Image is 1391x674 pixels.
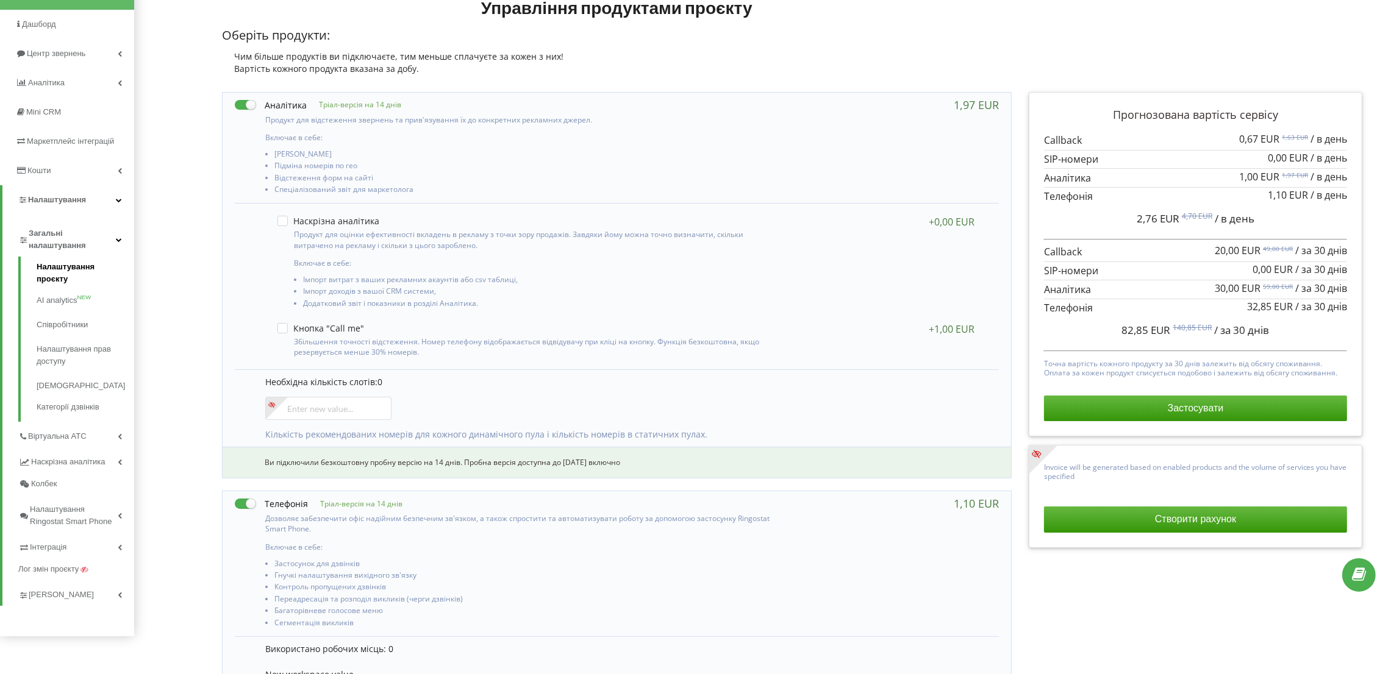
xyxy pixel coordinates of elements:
[265,513,770,534] p: Дозволяє забезпечити офіс надійним безпечним зв'язком, а також спростити та автоматизувати роботу...
[274,595,770,606] li: Переадресація та розподіл викликів (черги дзвінків)
[31,456,105,468] span: Наскрізна аналітика
[377,376,382,388] span: 0
[274,619,770,630] li: Сегментація викликів
[27,137,114,146] span: Маркетплейс інтеграцій
[307,99,401,110] p: Тріал-версія на 14 днів
[1282,171,1308,179] sup: 1,97 EUR
[27,49,85,58] span: Центр звернень
[22,20,56,29] span: Дашборд
[1044,171,1348,185] p: Аналітика
[1044,396,1348,421] button: Застосувати
[1295,300,1347,313] span: / за 30 днів
[303,299,765,311] li: Додатковий звіт і показники в розділі Аналітика.
[277,216,379,226] label: Наскрізна аналітика
[954,99,999,111] div: 1,97 EUR
[1268,188,1308,202] span: 1,10 EUR
[274,559,770,571] li: Застосунок для дзвінків
[235,497,308,510] label: Телефонія
[1215,323,1270,337] span: / за 30 днів
[28,78,65,87] span: Аналiтика
[265,132,770,143] p: Включає в себе:
[1295,263,1347,276] span: / за 30 днів
[18,473,134,495] a: Колбек
[27,166,51,175] span: Кошти
[1044,283,1348,297] p: Аналітика
[1311,132,1347,146] span: / в день
[1044,107,1348,123] p: Прогнозована вартість сервісу
[2,185,134,215] a: Налаштування
[265,376,987,388] p: Необхідна кількість слотів:
[31,478,57,490] span: Колбек
[30,503,118,528] span: Налаштування Ringostat Smart Phone
[274,571,770,583] li: Гнучкі налаштування вихідного зв'язку
[26,107,61,116] span: Mini CRM
[1239,170,1279,183] span: 1,00 EUR
[222,27,1012,44] p: Оберіть продукти:
[28,195,86,204] span: Налаштування
[274,583,770,594] li: Контроль пропущених дзвінків
[235,99,307,112] label: Аналітика
[1044,190,1348,204] p: Телефонія
[265,397,392,420] input: Enter new value...
[37,288,134,313] a: AI analyticsNEW
[294,336,765,357] p: Збільшення точності відстеження. Номер телефону відображається відвідувачу при кліці на кнопку. Ф...
[1122,323,1171,337] span: 82,85 EUR
[1282,133,1308,141] sup: 1,63 EUR
[265,542,770,552] p: Включає в себе:
[265,643,393,654] span: Використано робочих місць: 0
[303,287,765,299] li: Імпорт доходів з вашої CRM системи,
[274,174,770,185] li: Відстеження форм на сайті
[274,606,770,618] li: Багаторівневе голосове меню
[28,430,87,442] span: Віртуальна АТС
[303,275,765,287] li: Імпорт витрат з ваших рекламних акаунтів або csv таблиці,
[222,63,1012,75] div: Вартість кожного продукта вказана за добу.
[1268,151,1308,165] span: 0,00 EUR
[1173,322,1212,333] sup: 140,85 EUR
[1044,460,1348,481] p: Invoice will be generated based on enabled products and the volume of services you have specified
[929,216,974,228] div: +0,00 EUR
[1247,300,1293,313] span: 32,85 EUR
[1044,245,1348,259] p: Callback
[1253,263,1293,276] span: 0,00 EUR
[1263,244,1293,253] sup: 49,00 EUR
[1263,282,1293,291] sup: 59,00 EUR
[18,580,134,606] a: [PERSON_NAME]
[1137,211,1179,225] span: 2,76 EUR
[30,541,66,553] span: Інтеграція
[274,161,770,173] li: Підміна номерів по гео
[265,428,987,441] p: Кількість рекомендованих номерів для кожного динамічного пула і кількість номерів в статичних пулах.
[1311,188,1347,202] span: / в день
[1295,282,1347,295] span: / за 30 днів
[37,261,134,288] a: Налаштування проєкту
[18,563,79,575] span: Лог змін проєкту
[929,323,974,335] div: +1,00 EUR
[29,589,94,601] span: [PERSON_NAME]
[1215,211,1254,225] span: / в день
[18,422,134,447] a: Віртуальна АТС
[1044,152,1348,166] p: SIP-номери
[1239,132,1279,146] span: 0,67 EUR
[308,498,402,509] p: Тріал-версія на 14 днів
[18,495,134,533] a: Налаштування Ringostat Smart Phone
[1215,282,1260,295] span: 30,00 EUR
[265,115,770,125] p: Продукт для відстеження звернень та прив'язування їх до конкретних рекламних джерел.
[37,313,134,337] a: Співробітники
[277,323,364,333] label: Кнопка "Call me"
[18,219,134,257] a: Загальні налаштування
[274,150,770,161] li: [PERSON_NAME]
[1044,133,1348,147] p: Callback
[294,258,765,268] p: Включає в себе:
[29,227,116,252] span: Загальні налаштування
[37,374,134,398] a: [DEMOGRAPHIC_DATA]
[1311,170,1347,183] span: / в день
[1044,264,1348,278] p: SIP-номери
[1182,211,1212,221] sup: 4,70 EUR
[1311,151,1347,165] span: / в день
[1044,357,1348,377] p: Точна вартість кожного продукту за 30 днів залежить від обсягу споживання. Оплата за кожен продук...
[37,337,134,374] a: Налаштування прав доступу
[18,558,134,580] a: Лог змін проєкту
[954,497,999,509] div: 1,10 EUR
[18,447,134,473] a: Наскрізна аналітика
[1295,244,1347,257] span: / за 30 днів
[222,51,1012,63] div: Чим більше продуктів ви підключаєте, тим меньше сплачуєте за кожен з них!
